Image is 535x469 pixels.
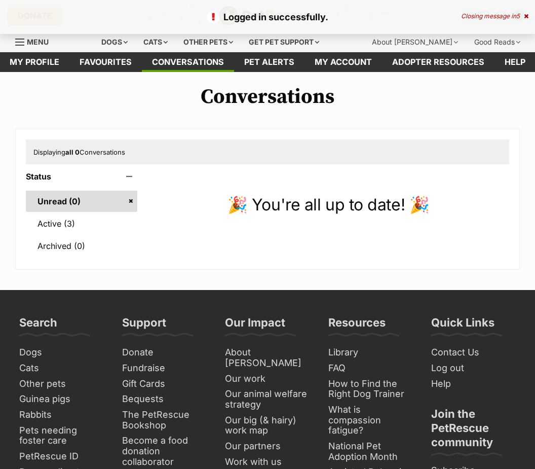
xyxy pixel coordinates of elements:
[221,413,314,439] a: Our big (& hairy) work map
[65,148,80,156] strong: all 0
[118,391,211,407] a: Bequests
[365,32,465,52] div: About [PERSON_NAME]
[324,402,417,439] a: What is compassion fatigue?
[221,371,314,387] a: Our work
[33,148,125,156] span: Displaying Conversations
[242,32,326,52] div: Get pet support
[118,376,211,392] a: Gift Cards
[26,172,137,181] header: Status
[15,376,108,392] a: Other pets
[26,191,137,212] a: Unread (0)
[324,376,417,402] a: How to Find the Right Dog Trainer
[324,439,417,464] a: National Pet Adoption Month
[176,32,240,52] div: Other pets
[147,193,509,217] p: 🎉 You're all up to date! 🎉
[427,360,520,376] a: Log out
[431,407,516,455] h3: Join the PetRescue community
[324,360,417,376] a: FAQ
[15,407,108,423] a: Rabbits
[15,345,108,360] a: Dogs
[15,423,108,449] a: Pets needing foster care
[94,32,135,52] div: Dogs
[136,32,175,52] div: Cats
[15,449,108,464] a: PetRescue ID
[324,345,417,360] a: Library
[225,315,285,336] h3: Our Impact
[431,315,494,336] h3: Quick Links
[304,52,382,72] a: My account
[328,315,386,336] h3: Resources
[118,407,211,433] a: The PetRescue Bookshop
[122,315,166,336] h3: Support
[382,52,494,72] a: Adopter resources
[142,52,234,72] a: conversations
[221,439,314,454] a: Our partners
[15,32,56,50] a: Menu
[69,52,142,72] a: Favourites
[234,52,304,72] a: Pet alerts
[427,376,520,392] a: Help
[427,345,520,360] a: Contact Us
[15,360,108,376] a: Cats
[15,391,108,407] a: Guinea pigs
[19,315,57,336] h3: Search
[221,386,314,412] a: Our animal welfare strategy
[118,360,211,376] a: Fundraise
[118,345,211,360] a: Donate
[467,32,527,52] div: Good Reads
[26,213,137,234] a: Active (3)
[27,38,49,46] span: Menu
[26,235,137,257] a: Archived (0)
[221,345,314,371] a: About [PERSON_NAME]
